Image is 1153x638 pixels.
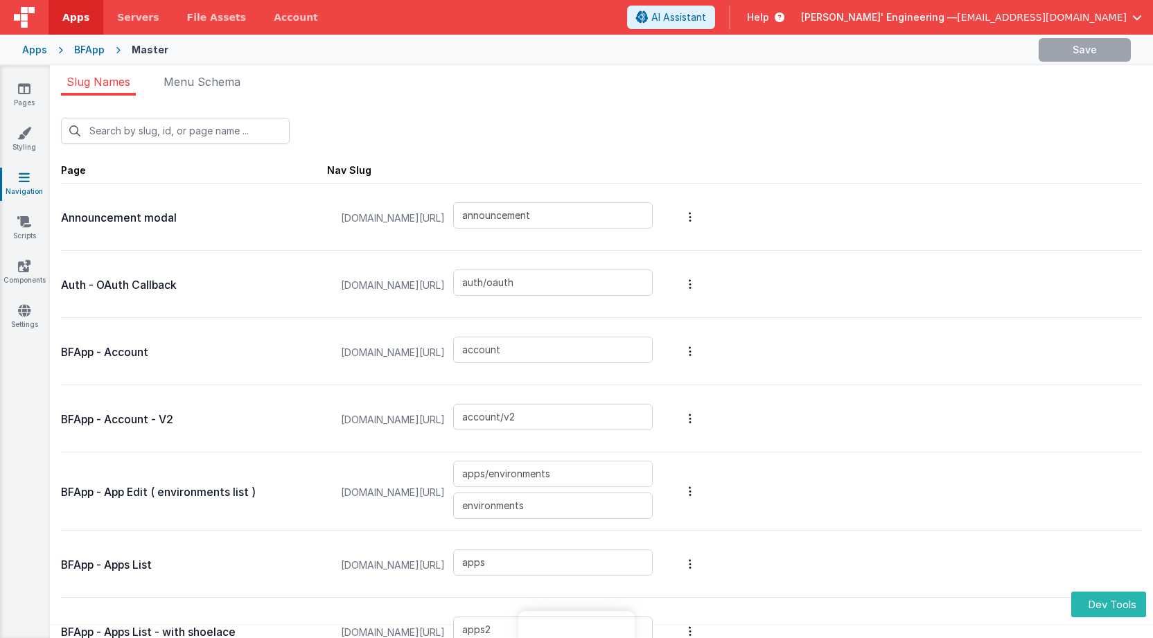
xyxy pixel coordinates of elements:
input: Enter a slug name [453,549,653,576]
p: BFApp - App Edit ( environments list ) [61,483,327,502]
span: [DOMAIN_NAME][URL] [333,326,453,379]
span: Apps [62,10,89,24]
div: Nav Slug [327,163,371,177]
button: [PERSON_NAME]' Engineering — [EMAIL_ADDRESS][DOMAIN_NAME] [801,10,1142,24]
button: Options [680,536,700,592]
button: Dev Tools [1071,592,1146,617]
div: Page [61,163,327,177]
input: Enter a slug name [453,269,653,296]
span: [DOMAIN_NAME][URL] [333,539,453,592]
button: Options [680,324,700,379]
input: Enter a slug name [453,461,653,487]
button: AI Assistant [627,6,715,29]
div: Apps [22,43,47,57]
span: [EMAIL_ADDRESS][DOMAIN_NAME] [957,10,1127,24]
input: Enter a slug name [453,337,653,363]
span: [DOMAIN_NAME][URL] [333,393,453,446]
span: File Assets [187,10,247,24]
p: BFApp - Account [61,343,327,362]
span: [DOMAIN_NAME][URL] [333,192,453,245]
input: Enter a slug name [453,202,653,229]
span: [DOMAIN_NAME][URL] [333,259,453,312]
span: Servers [117,10,159,24]
p: Auth - OAuth Callback [61,276,327,295]
input: Enter a slug name [453,404,653,430]
button: Options [680,458,700,524]
span: Slug Names [67,75,130,89]
button: Options [680,256,700,312]
p: BFApp - Account - V2 [61,410,327,429]
div: BFApp [74,43,105,57]
button: Options [680,189,700,245]
p: Announcement modal [61,209,327,228]
span: AI Assistant [651,10,706,24]
input: Search by slug, id, or page name ... [61,118,290,144]
button: Options [680,391,700,446]
button: Save [1039,38,1131,62]
div: Master [132,43,168,57]
span: Help [747,10,769,24]
span: Menu Schema [164,75,240,89]
p: BFApp - Apps List [61,556,327,575]
span: [PERSON_NAME]' Engineering — [801,10,957,24]
span: [DOMAIN_NAME][URL] [333,461,453,524]
input: Enter a slug name [453,493,653,519]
